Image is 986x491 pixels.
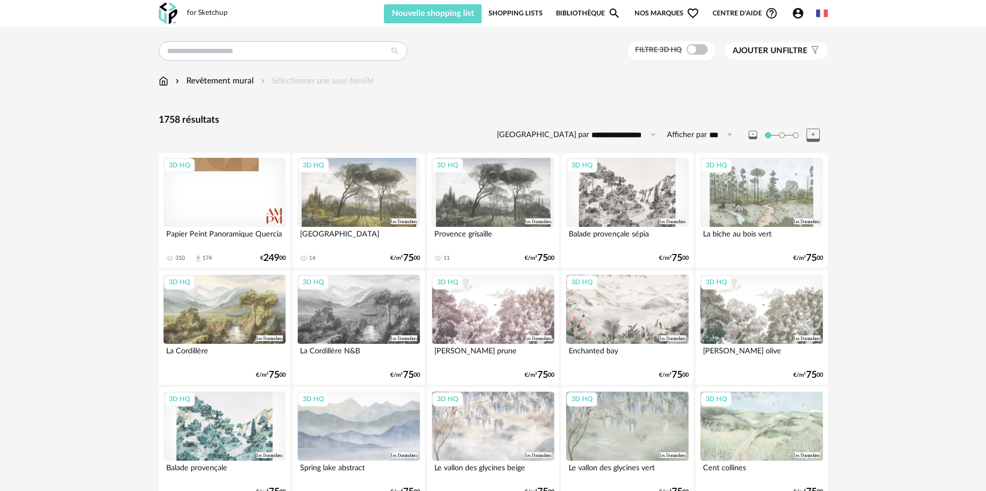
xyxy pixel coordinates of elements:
div: Le vallon des glycines vert [566,461,688,482]
div: 1758 résultats [159,114,828,126]
button: Ajouter unfiltre Filter icon [725,43,828,60]
span: Nouvelle shopping list [392,9,474,18]
div: €/m² 00 [390,371,420,379]
a: 3D HQ La Cordillère N&B €/m²7500 [293,270,424,385]
span: Filtre 3D HQ [635,46,682,54]
div: 3D HQ [432,275,463,289]
div: 3D HQ [164,158,195,172]
span: 75 [806,371,817,379]
div: €/m² 00 [793,255,823,262]
div: €/m² 00 [659,371,689,379]
div: €/m² 00 [793,371,823,379]
label: Afficher par [667,130,707,140]
span: Account Circle icon [792,7,809,20]
span: Filter icon [808,46,820,56]
div: 3D HQ [164,275,195,289]
div: 14 [309,255,315,262]
div: Cent collines [700,461,822,482]
span: 75 [269,371,279,379]
button: Nouvelle shopping list [384,4,482,23]
img: fr [816,7,828,19]
a: BibliothèqueMagnify icon [556,3,621,23]
div: 3D HQ [164,392,195,406]
div: Revêtement mural [173,75,254,87]
div: [GEOGRAPHIC_DATA] [297,227,419,248]
div: € 00 [260,255,286,262]
span: Account Circle icon [792,7,804,20]
div: 3D HQ [432,392,463,406]
div: [PERSON_NAME] prune [432,344,554,365]
img: svg+xml;base64,PHN2ZyB3aWR0aD0iMTYiIGhlaWdodD0iMTciIHZpZXdCb3g9IjAgMCAxNiAxNyIgZmlsbD0ibm9uZSIgeG... [159,75,168,87]
span: Help Circle Outline icon [765,7,778,20]
label: [GEOGRAPHIC_DATA] par [497,130,589,140]
div: 3D HQ [701,392,732,406]
div: Balade provençale [164,461,286,482]
a: 3D HQ Papier Peint Panoramique Quercia 310 Download icon 174 €24900 [159,153,290,268]
span: 249 [263,255,279,262]
div: 174 [202,255,212,262]
a: 3D HQ [PERSON_NAME] prune €/m²7500 [427,270,559,385]
div: Spring lake abstract [297,461,419,482]
div: 310 [175,255,185,262]
div: 3D HQ [567,158,597,172]
div: La Cordillère [164,344,286,365]
span: 75 [672,371,682,379]
div: 3D HQ [298,392,329,406]
span: filtre [733,46,808,56]
img: OXP [159,3,177,24]
a: Shopping Lists [488,3,543,23]
a: 3D HQ Balade provençale sépia €/m²7500 [561,153,693,268]
div: Papier Peint Panoramique Quercia [164,227,286,248]
a: 3D HQ [PERSON_NAME] olive €/m²7500 [696,270,827,385]
div: Enchanted bay [566,344,688,365]
span: 75 [806,255,817,262]
div: 11 [443,255,450,262]
div: La Cordillère N&B [297,344,419,365]
span: Centre d'aideHelp Circle Outline icon [713,7,778,20]
div: Le vallon des glycines beige [432,461,554,482]
div: 3D HQ [701,275,732,289]
div: Provence grisaille [432,227,554,248]
div: 3D HQ [701,158,732,172]
div: €/m² 00 [256,371,286,379]
div: 3D HQ [567,275,597,289]
span: Download icon [194,255,202,263]
div: €/m² 00 [390,255,420,262]
div: €/m² 00 [659,255,689,262]
div: 3D HQ [567,392,597,406]
div: €/m² 00 [525,255,554,262]
div: 3D HQ [432,158,463,172]
span: 75 [537,255,548,262]
span: Nos marques [635,3,699,23]
div: for Sketchup [187,9,228,18]
div: 3D HQ [298,275,329,289]
a: 3D HQ [GEOGRAPHIC_DATA] 14 €/m²7500 [293,153,424,268]
span: Magnify icon [608,7,621,20]
span: Heart Outline icon [687,7,699,20]
a: 3D HQ La biche au bois vert €/m²7500 [696,153,827,268]
span: Ajouter un [733,47,783,55]
span: 75 [537,371,548,379]
a: 3D HQ Provence grisaille 11 €/m²7500 [427,153,559,268]
div: Balade provençale sépia [566,227,688,248]
div: 3D HQ [298,158,329,172]
span: 75 [672,255,682,262]
span: 75 [403,371,414,379]
a: 3D HQ La Cordillère €/m²7500 [159,270,290,385]
img: svg+xml;base64,PHN2ZyB3aWR0aD0iMTYiIGhlaWdodD0iMTYiIHZpZXdCb3g9IjAgMCAxNiAxNiIgZmlsbD0ibm9uZSIgeG... [173,75,182,87]
div: La biche au bois vert [700,227,822,248]
div: [PERSON_NAME] olive [700,344,822,365]
span: 75 [403,255,414,262]
a: 3D HQ Enchanted bay €/m²7500 [561,270,693,385]
div: €/m² 00 [525,371,554,379]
